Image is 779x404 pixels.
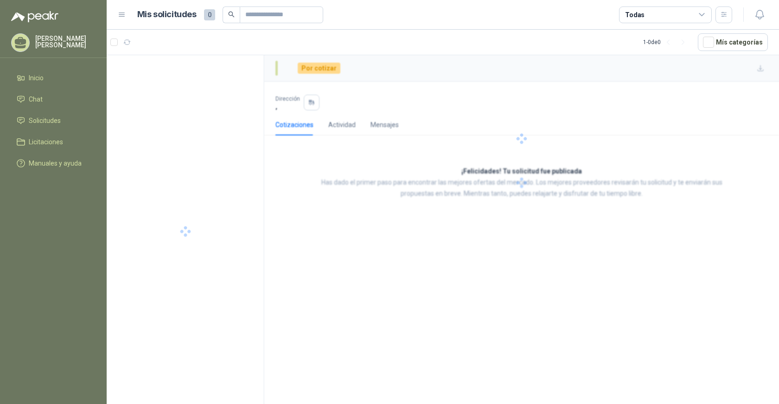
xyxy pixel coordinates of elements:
[29,73,44,83] span: Inicio
[29,94,43,104] span: Chat
[11,69,96,87] a: Inicio
[11,133,96,151] a: Licitaciones
[29,137,63,147] span: Licitaciones
[11,154,96,172] a: Manuales y ayuda
[698,33,768,51] button: Mís categorías
[11,112,96,129] a: Solicitudes
[137,8,197,21] h1: Mis solicitudes
[11,90,96,108] a: Chat
[643,35,690,50] div: 1 - 0 de 0
[228,11,235,18] span: search
[11,11,58,22] img: Logo peakr
[35,35,96,48] p: [PERSON_NAME] [PERSON_NAME]
[29,115,61,126] span: Solicitudes
[204,9,215,20] span: 0
[625,10,645,20] div: Todas
[29,158,82,168] span: Manuales y ayuda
